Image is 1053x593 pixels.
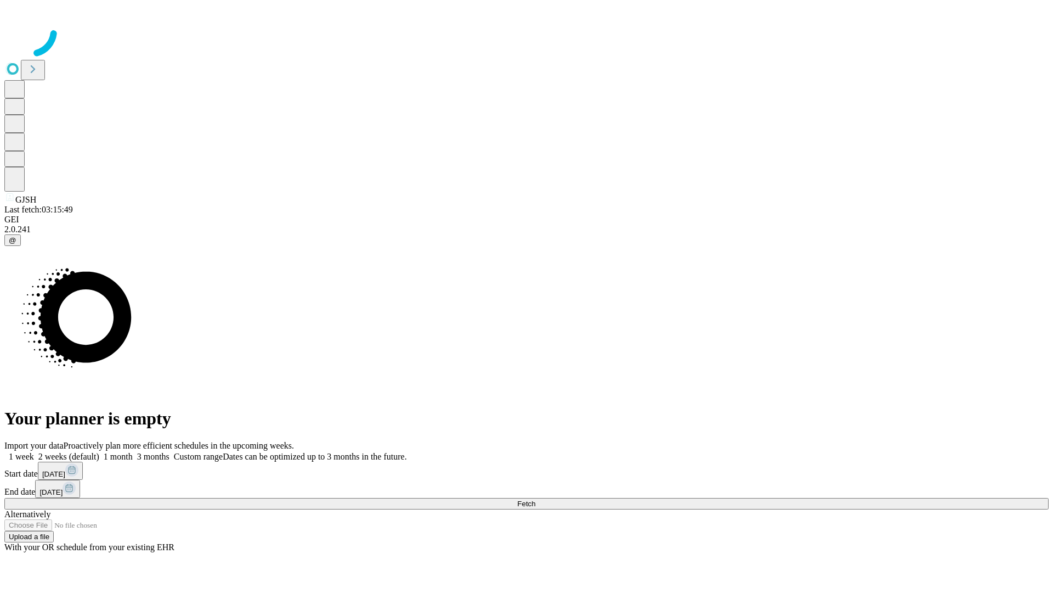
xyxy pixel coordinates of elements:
[4,205,73,214] span: Last fetch: 03:15:49
[4,542,174,552] span: With your OR schedule from your existing EHR
[64,441,294,450] span: Proactively plan more efficient schedules in the upcoming weeks.
[4,462,1049,480] div: Start date
[9,452,34,461] span: 1 week
[4,225,1049,234] div: 2.0.241
[4,531,54,542] button: Upload a file
[4,498,1049,510] button: Fetch
[4,234,21,246] button: @
[4,409,1049,429] h1: Your planner is empty
[15,195,36,204] span: GJSH
[4,441,64,450] span: Import your data
[517,500,535,508] span: Fetch
[9,236,16,244] span: @
[223,452,406,461] span: Dates can be optimized up to 3 months in the future.
[42,470,65,478] span: [DATE]
[39,488,63,496] span: [DATE]
[35,480,80,498] button: [DATE]
[4,215,1049,225] div: GEI
[4,480,1049,498] div: End date
[38,452,99,461] span: 2 weeks (default)
[4,510,50,519] span: Alternatively
[174,452,223,461] span: Custom range
[104,452,133,461] span: 1 month
[38,462,83,480] button: [DATE]
[137,452,169,461] span: 3 months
